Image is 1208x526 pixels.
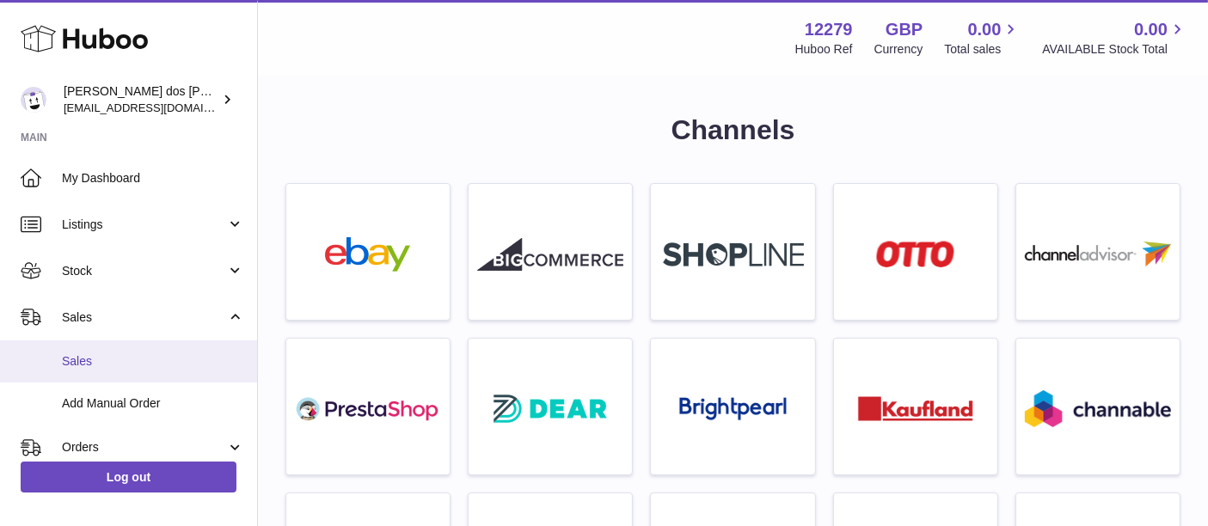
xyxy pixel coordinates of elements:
[659,347,806,466] a: roseta-brightpearl
[295,347,441,466] a: roseta-prestashop
[62,309,226,326] span: Sales
[1025,347,1171,466] a: roseta-channable
[62,170,244,187] span: My Dashboard
[62,395,244,412] span: Add Manual Order
[843,347,989,466] a: roseta-kaufland
[805,18,853,41] strong: 12279
[944,41,1021,58] span: Total sales
[64,101,253,114] span: [EMAIL_ADDRESS][DOMAIN_NAME]
[62,217,226,233] span: Listings
[477,347,623,466] a: roseta-dear
[477,237,623,272] img: roseta-bigcommerce
[659,193,806,311] a: roseta-shopline
[62,353,244,370] span: Sales
[295,193,441,311] a: ebay
[488,389,612,428] img: roseta-dear
[944,18,1021,58] a: 0.00 Total sales
[21,87,46,113] img: internalAdmin-12279@internal.huboo.com
[285,112,1180,149] h1: Channels
[477,193,623,311] a: roseta-bigcommerce
[795,41,853,58] div: Huboo Ref
[876,241,954,267] img: roseta-otto
[1042,18,1187,58] a: 0.00 AVAILABLE Stock Total
[663,242,804,266] img: roseta-shopline
[1025,193,1171,311] a: roseta-channel-advisor
[62,263,226,279] span: Stock
[843,193,989,311] a: roseta-otto
[62,439,226,456] span: Orders
[886,18,923,41] strong: GBP
[968,18,1002,41] span: 0.00
[295,392,441,426] img: roseta-prestashop
[874,41,923,58] div: Currency
[21,462,236,492] a: Log out
[1042,41,1187,58] span: AVAILABLE Stock Total
[679,397,787,421] img: roseta-brightpearl
[64,83,218,116] div: [PERSON_NAME] dos [PERSON_NAME]
[1025,242,1171,266] img: roseta-channel-advisor
[295,237,441,272] img: ebay
[1025,390,1171,428] img: roseta-channable
[1134,18,1168,41] span: 0.00
[858,396,973,421] img: roseta-kaufland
